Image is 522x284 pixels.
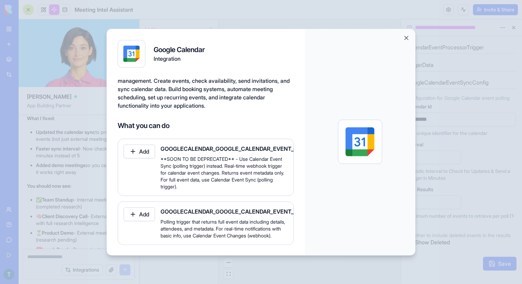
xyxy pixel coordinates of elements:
h4: Google Calendar [154,45,205,54]
button: Close [403,34,410,41]
span: Polling trigger that returns full event data including details, attendees, and metadata. For real... [161,218,288,239]
h4: What you can do [118,120,294,130]
button: Add [124,144,155,158]
span: GOOGLECALENDAR_GOOGLE_CALENDAR_EVENT_CHANGE_TRIGGER [161,144,288,153]
span: Integration [154,54,205,62]
button: Add [124,207,155,221]
span: Connect Google Calendar to automate scheduling and calendar management. Create events, check avai... [118,69,290,109]
span: GOOGLECALENDAR_GOOGLE_CALENDAR_EVENT_SYNC_TRIGGER [161,207,288,215]
span: **SOON TO BE DEPRECATED** - Use Calendar Event Sync (polling trigger) instead. Real-time webhook ... [161,155,288,190]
